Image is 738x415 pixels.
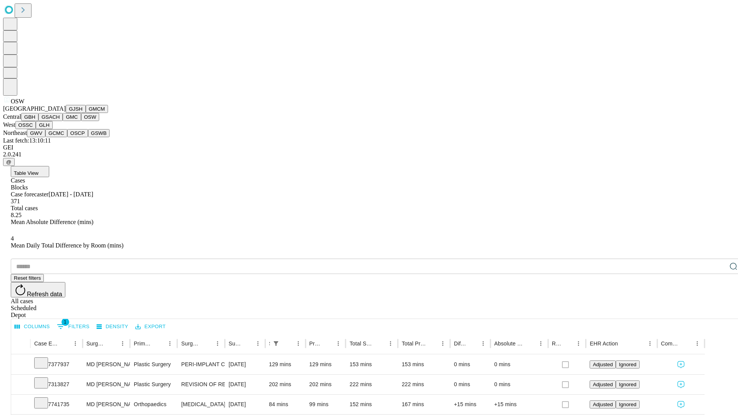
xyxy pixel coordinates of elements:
[619,362,636,367] span: Ignored
[402,340,426,347] div: Total Predicted Duration
[34,375,79,394] div: 7313827
[309,340,322,347] div: Predicted In Room Duration
[95,321,130,333] button: Density
[552,340,562,347] div: Resolved in EHR
[402,375,446,394] div: 222 mins
[271,338,281,349] div: 1 active filter
[27,291,62,297] span: Refresh data
[70,338,81,349] button: Menu
[590,360,616,369] button: Adjusted
[55,320,91,333] button: Show filters
[133,321,168,333] button: Export
[535,338,546,349] button: Menu
[165,338,175,349] button: Menu
[427,338,437,349] button: Sort
[34,395,79,414] div: 7741735
[349,395,394,414] div: 152 mins
[333,338,344,349] button: Menu
[593,402,613,407] span: Adjusted
[590,340,618,347] div: EHR Action
[11,282,65,297] button: Refresh data
[293,338,304,349] button: Menu
[562,338,573,349] button: Sort
[86,105,108,113] button: GMCM
[11,205,38,211] span: Total cases
[269,395,302,414] div: 84 mins
[15,121,36,129] button: OSSC
[590,380,616,388] button: Adjusted
[81,113,100,121] button: OSW
[36,121,52,129] button: GLH
[229,395,261,414] div: [DATE]
[619,402,636,407] span: Ignored
[134,355,173,374] div: Plastic Surgery
[3,137,51,144] span: Last fetch: 13:10:11
[21,113,38,121] button: GBH
[15,398,27,412] button: Expand
[27,129,45,137] button: GWV
[15,378,27,392] button: Expand
[467,338,478,349] button: Sort
[86,340,106,347] div: Surgeon Name
[34,340,58,347] div: Case Epic Id
[11,219,93,225] span: Mean Absolute Difference (mins)
[616,380,639,388] button: Ignored
[15,358,27,372] button: Expand
[402,355,446,374] div: 153 mins
[154,338,165,349] button: Sort
[573,338,584,349] button: Menu
[6,159,12,165] span: @
[86,375,126,394] div: MD [PERSON_NAME] [PERSON_NAME] Md
[349,355,394,374] div: 153 mins
[3,113,21,120] span: Central
[454,375,487,394] div: 0 mins
[11,166,49,177] button: Table View
[134,395,173,414] div: Orthopaedics
[3,158,15,166] button: @
[229,355,261,374] div: [DATE]
[86,355,126,374] div: MD [PERSON_NAME] [PERSON_NAME] Md
[454,340,466,347] div: Difference
[681,338,692,349] button: Sort
[3,105,66,112] span: [GEOGRAPHIC_DATA]
[181,355,221,374] div: PERI-IMPLANT CAPSULECTOMY, BREAST, COMPLETE, INCLUDING REMOVAL OF ALL INTRACAPSULAR CONTENTS
[106,338,117,349] button: Sort
[309,375,342,394] div: 202 mins
[494,395,544,414] div: +15 mins
[282,338,293,349] button: Sort
[619,382,636,387] span: Ignored
[349,340,374,347] div: Total Scheduled Duration
[212,338,223,349] button: Menu
[38,113,63,121] button: GSACH
[11,191,48,198] span: Case forecaster
[11,242,123,249] span: Mean Daily Total Difference by Room (mins)
[374,338,385,349] button: Sort
[478,338,489,349] button: Menu
[494,355,544,374] div: 0 mins
[48,191,93,198] span: [DATE] - [DATE]
[494,340,524,347] div: Absolute Difference
[117,338,128,349] button: Menu
[269,375,302,394] div: 202 mins
[269,355,302,374] div: 129 mins
[201,338,212,349] button: Sort
[34,355,79,374] div: 7377937
[88,129,110,137] button: GSWB
[309,395,342,414] div: 99 mins
[645,338,655,349] button: Menu
[3,129,27,136] span: Northeast
[661,340,680,347] div: Comments
[590,400,616,408] button: Adjusted
[59,338,70,349] button: Sort
[385,338,396,349] button: Menu
[11,212,22,218] span: 8.25
[14,170,38,176] span: Table View
[593,362,613,367] span: Adjusted
[253,338,263,349] button: Menu
[13,321,52,333] button: Select columns
[11,235,14,242] span: 4
[14,275,41,281] span: Reset filters
[454,395,487,414] div: +15 mins
[616,400,639,408] button: Ignored
[437,338,448,349] button: Menu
